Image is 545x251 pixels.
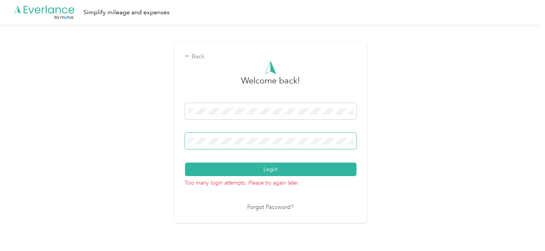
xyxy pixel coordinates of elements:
h3: greeting [241,74,300,95]
div: Back [185,52,357,61]
button: Login [185,163,357,176]
div: Simplify mileage and expenses [83,8,170,17]
p: Too many login attempts. Please try again later. [185,176,357,187]
a: Forgot Password? [248,203,294,212]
